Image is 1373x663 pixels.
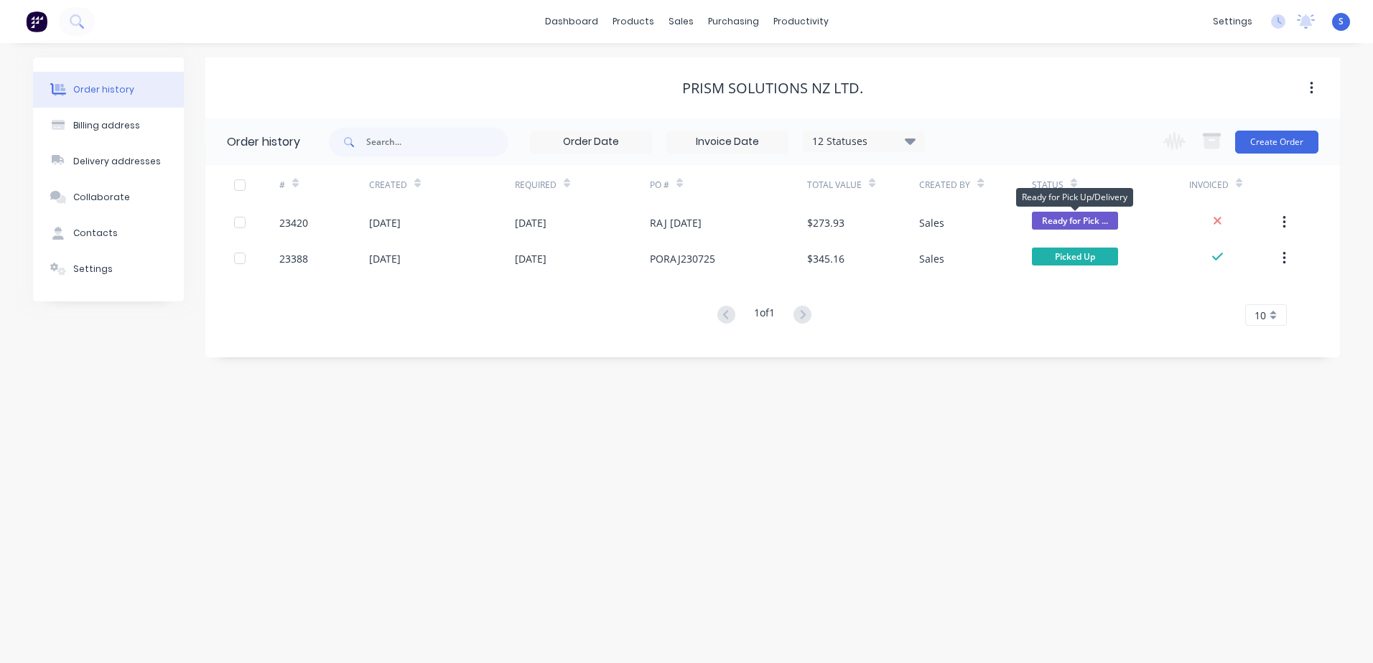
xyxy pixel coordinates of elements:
div: Status [1032,179,1064,192]
div: 23420 [279,215,308,230]
div: 23388 [279,251,308,266]
div: [DATE] [369,251,401,266]
div: Invoiced [1189,165,1279,204]
div: Collaborate [73,191,130,204]
input: Invoice Date [667,131,788,153]
span: 10 [1255,308,1266,323]
div: [DATE] [515,215,546,230]
img: Factory [26,11,47,32]
div: Sales [919,251,944,266]
button: Order history [33,72,184,108]
button: Settings [33,251,184,287]
div: $345.16 [807,251,844,266]
span: Picked Up [1032,248,1118,265]
div: # [279,165,369,204]
div: Sales [919,215,944,230]
div: RAJ [DATE] [650,215,702,230]
div: 12 Statuses [804,133,924,149]
span: Ready for Pick ... [1032,212,1118,230]
div: products [605,11,661,32]
div: Created [369,179,407,192]
div: PO # [650,179,669,192]
button: Billing address [33,108,184,144]
button: Collaborate [33,179,184,215]
div: 1 of 1 [754,305,775,326]
div: Billing address [73,119,140,132]
div: Required [515,165,650,204]
div: PORAJ230725 [650,251,715,266]
div: Created By [919,165,1031,204]
div: sales [661,11,701,32]
div: productivity [766,11,836,32]
div: Order history [227,133,300,151]
div: Settings [73,263,113,276]
div: Invoiced [1189,179,1229,192]
div: Total Value [807,165,919,204]
div: Contacts [73,227,118,240]
div: PO # [650,165,807,204]
div: settings [1206,11,1260,32]
div: Required [515,179,557,192]
div: Created By [919,179,970,192]
span: S [1339,15,1344,28]
button: Create Order [1235,131,1318,154]
div: Total Value [807,179,862,192]
div: Ready for Pick Up/Delivery [1016,188,1133,207]
div: Status [1032,165,1189,204]
div: Order history [73,83,134,96]
div: [DATE] [369,215,401,230]
div: # [279,179,285,192]
div: Delivery addresses [73,155,161,168]
div: [DATE] [515,251,546,266]
div: Prism Solutions NZ Ltd. [682,80,863,97]
input: Order Date [531,131,651,153]
div: purchasing [701,11,766,32]
div: $273.93 [807,215,844,230]
button: Delivery addresses [33,144,184,179]
a: dashboard [538,11,605,32]
div: Created [369,165,515,204]
button: Contacts [33,215,184,251]
input: Search... [366,128,508,156]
